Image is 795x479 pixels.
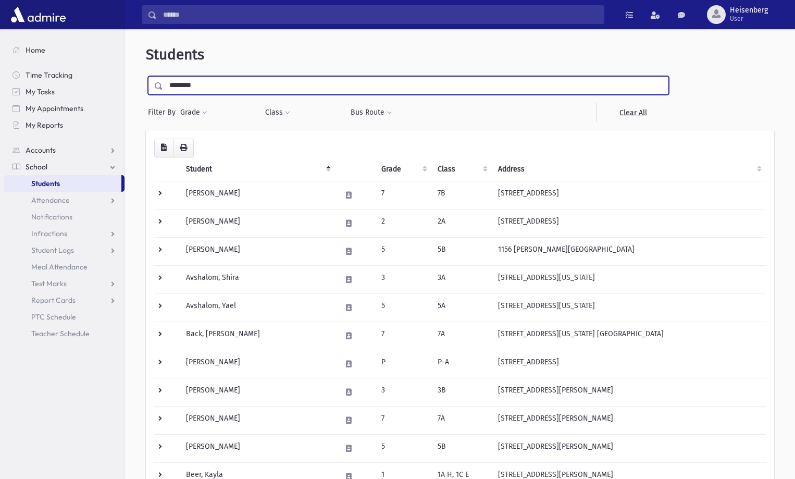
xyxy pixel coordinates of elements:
[180,350,335,378] td: [PERSON_NAME]
[4,100,125,117] a: My Appointments
[431,209,492,237] td: 2A
[180,322,335,350] td: Back, [PERSON_NAME]
[431,181,492,209] td: 7B
[4,309,125,325] a: PTC Schedule
[180,209,335,237] td: [PERSON_NAME]
[431,350,492,378] td: P-A
[4,242,125,259] a: Student Logs
[4,259,125,275] a: Meal Attendance
[4,225,125,242] a: Infractions
[350,103,392,122] button: Bus Route
[31,296,76,305] span: Report Cards
[26,45,45,55] span: Home
[180,181,335,209] td: [PERSON_NAME]
[173,139,194,157] button: Print
[4,42,125,58] a: Home
[375,157,431,181] th: Grade: activate to sort column ascending
[265,103,291,122] button: Class
[431,237,492,265] td: 5B
[180,157,335,181] th: Student: activate to sort column descending
[492,181,766,209] td: [STREET_ADDRESS]
[26,87,55,96] span: My Tasks
[31,179,60,188] span: Students
[431,434,492,462] td: 5B
[4,67,125,83] a: Time Tracking
[492,322,766,350] td: [STREET_ADDRESS][US_STATE] [GEOGRAPHIC_DATA]
[26,162,47,171] span: School
[492,209,766,237] td: [STREET_ADDRESS]
[431,406,492,434] td: 7A
[375,378,431,406] td: 3
[26,104,83,113] span: My Appointments
[375,237,431,265] td: 5
[730,6,768,15] span: Heisenberg
[492,293,766,322] td: [STREET_ADDRESS][US_STATE]
[146,46,204,63] span: Students
[31,212,72,222] span: Notifications
[8,4,68,25] img: AdmirePro
[180,378,335,406] td: [PERSON_NAME]
[31,229,67,238] span: Infractions
[31,245,74,255] span: Student Logs
[4,275,125,292] a: Test Marks
[492,378,766,406] td: [STREET_ADDRESS][PERSON_NAME]
[375,434,431,462] td: 5
[4,175,121,192] a: Students
[4,83,125,100] a: My Tasks
[492,237,766,265] td: 1156 [PERSON_NAME][GEOGRAPHIC_DATA]
[31,195,70,205] span: Attendance
[431,322,492,350] td: 7A
[31,312,76,322] span: PTC Schedule
[597,103,669,122] a: Clear All
[375,265,431,293] td: 3
[154,139,173,157] button: CSV
[4,292,125,309] a: Report Cards
[157,5,604,24] input: Search
[180,237,335,265] td: [PERSON_NAME]
[492,434,766,462] td: [STREET_ADDRESS][PERSON_NAME]
[4,142,125,158] a: Accounts
[431,157,492,181] th: Class: activate to sort column ascending
[31,262,88,272] span: Meal Attendance
[375,293,431,322] td: 5
[4,208,125,225] a: Notifications
[492,265,766,293] td: [STREET_ADDRESS][US_STATE]
[180,434,335,462] td: [PERSON_NAME]
[375,322,431,350] td: 7
[26,70,72,80] span: Time Tracking
[4,325,125,342] a: Teacher Schedule
[375,209,431,237] td: 2
[26,145,56,155] span: Accounts
[180,103,208,122] button: Grade
[375,350,431,378] td: P
[730,15,768,23] span: User
[431,378,492,406] td: 3B
[4,117,125,133] a: My Reports
[180,293,335,322] td: Avshalom, Yael
[375,406,431,434] td: 7
[148,107,180,118] span: Filter By
[4,158,125,175] a: School
[492,406,766,434] td: [STREET_ADDRESS][PERSON_NAME]
[180,265,335,293] td: Avshalom, Shira
[431,265,492,293] td: 3A
[31,329,90,338] span: Teacher Schedule
[492,350,766,378] td: [STREET_ADDRESS]
[26,120,63,130] span: My Reports
[375,181,431,209] td: 7
[180,406,335,434] td: [PERSON_NAME]
[4,192,125,208] a: Attendance
[492,157,766,181] th: Address: activate to sort column ascending
[431,293,492,322] td: 5A
[31,279,67,288] span: Test Marks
